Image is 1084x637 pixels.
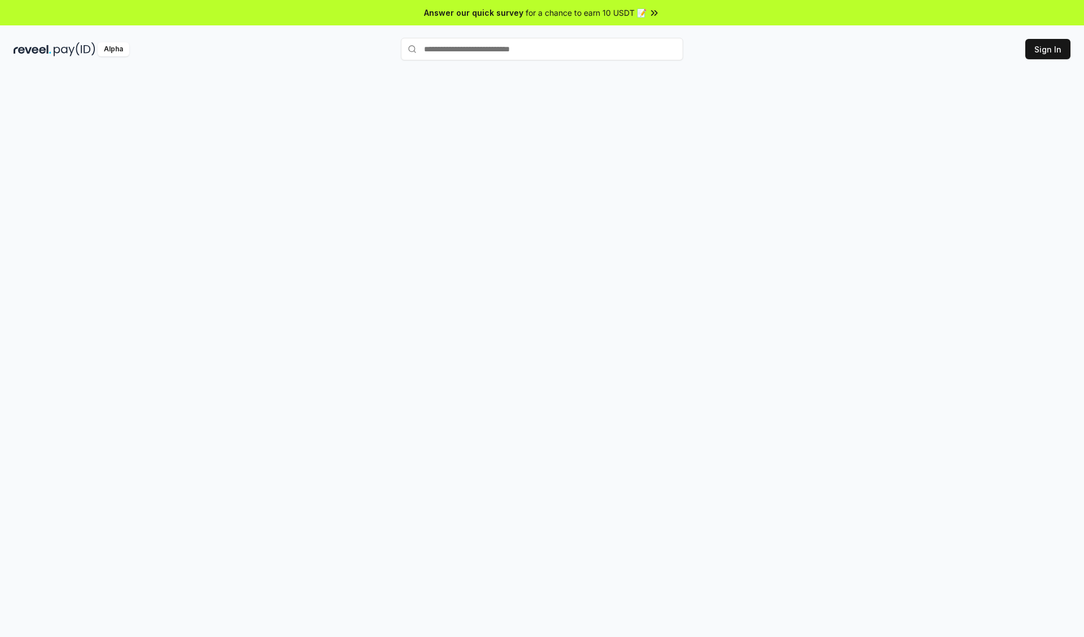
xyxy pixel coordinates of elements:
span: Answer our quick survey [424,7,523,19]
img: reveel_dark [14,42,51,56]
button: Sign In [1025,39,1070,59]
span: for a chance to earn 10 USDT 📝 [526,7,646,19]
img: pay_id [54,42,95,56]
div: Alpha [98,42,129,56]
